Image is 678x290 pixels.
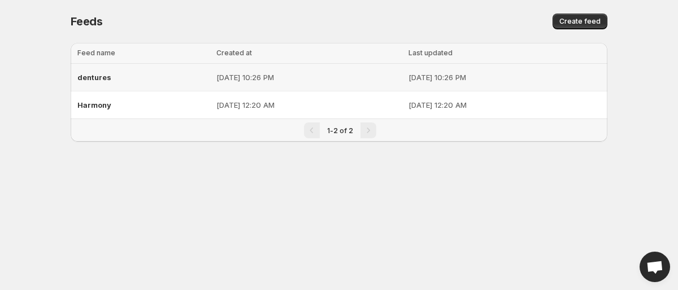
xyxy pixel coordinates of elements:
[71,118,607,142] nav: Pagination
[559,17,601,26] span: Create feed
[71,15,103,28] span: Feeds
[640,252,670,282] div: Open chat
[408,49,453,57] span: Last updated
[327,126,353,135] span: 1-2 of 2
[216,99,402,111] p: [DATE] 12:20 AM
[408,72,601,83] p: [DATE] 10:26 PM
[216,72,402,83] p: [DATE] 10:26 PM
[553,14,607,29] button: Create feed
[77,73,111,82] span: dentures
[216,49,252,57] span: Created at
[77,100,111,109] span: Harmony
[408,99,601,111] p: [DATE] 12:20 AM
[77,49,115,57] span: Feed name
